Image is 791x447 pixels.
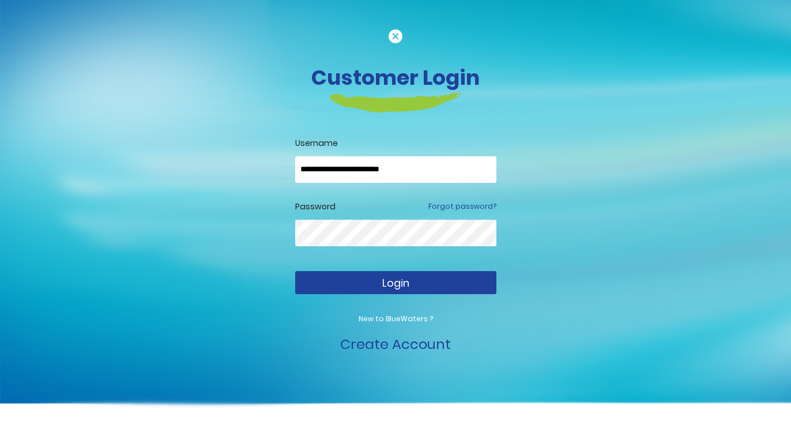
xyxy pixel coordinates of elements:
[295,201,336,213] label: Password
[295,314,496,324] p: New to BlueWaters ?
[330,93,462,112] img: login-heading-border.png
[389,29,402,43] img: cancel
[295,271,496,294] button: Login
[295,137,496,149] label: Username
[340,335,451,354] a: Create Account
[428,201,496,212] a: Forgot password?
[76,65,715,90] h3: Customer Login
[382,276,409,290] span: Login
